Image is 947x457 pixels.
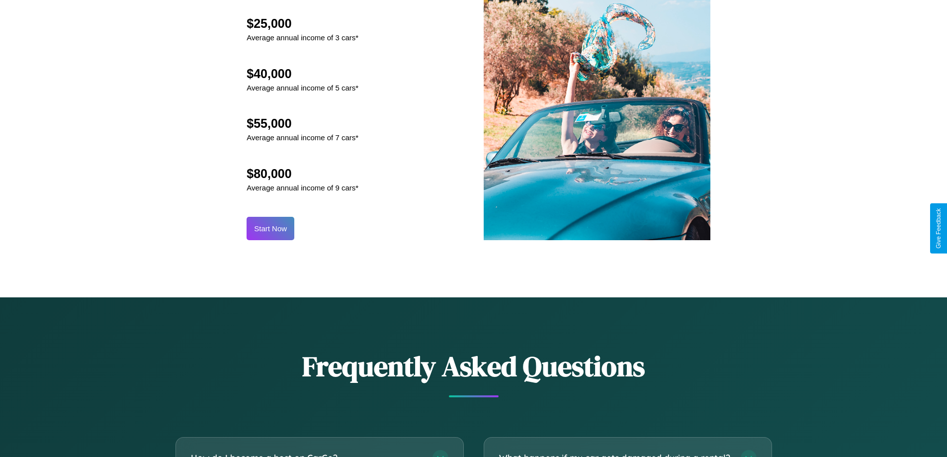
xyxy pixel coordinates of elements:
[247,16,358,31] h2: $25,000
[175,347,772,385] h2: Frequently Asked Questions
[247,181,358,194] p: Average annual income of 9 cars*
[247,67,358,81] h2: $40,000
[935,208,942,249] div: Give Feedback
[247,167,358,181] h2: $80,000
[247,31,358,44] p: Average annual income of 3 cars*
[247,81,358,94] p: Average annual income of 5 cars*
[247,116,358,131] h2: $55,000
[247,217,294,240] button: Start Now
[247,131,358,144] p: Average annual income of 7 cars*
